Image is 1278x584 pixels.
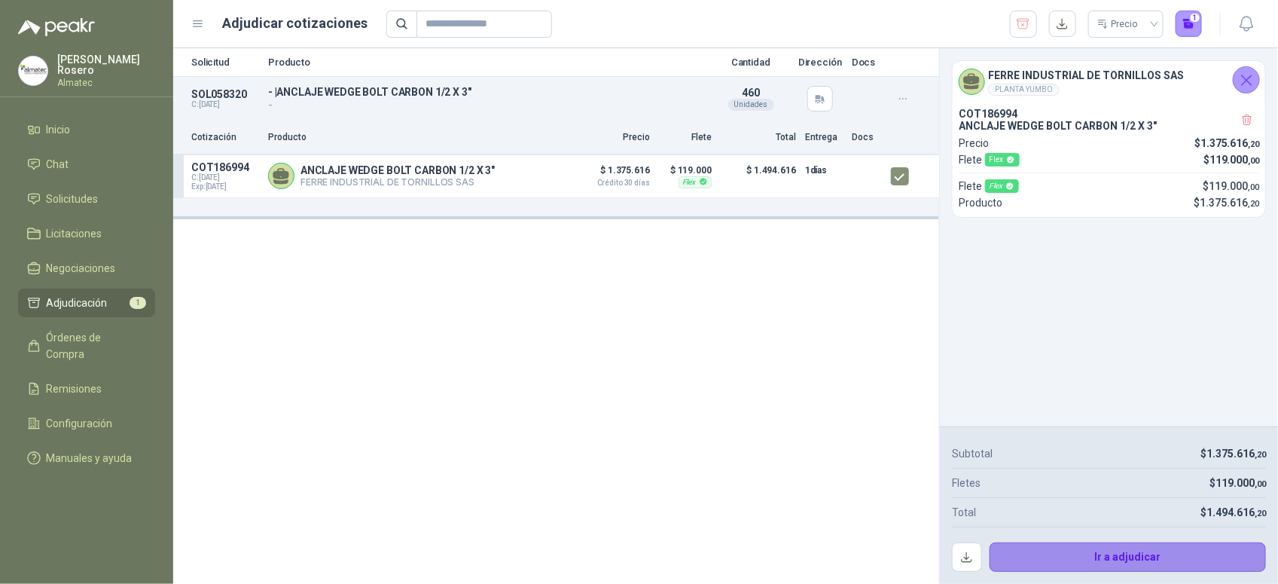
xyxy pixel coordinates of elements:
[18,185,155,213] a: Solicitudes
[988,67,1184,84] h4: FERRE INDUSTRIAL DE TORNILLOS SAS
[1200,197,1259,209] span: 1.375.616
[191,100,259,109] p: C: [DATE]
[1194,194,1259,211] p: $
[852,130,882,145] p: Docs
[1200,445,1266,462] p: $
[268,57,704,67] p: Producto
[952,504,976,521] p: Total
[1206,506,1266,518] span: 1.494.616
[959,135,989,151] p: Precio
[268,98,704,112] p: -
[952,475,981,491] p: Fletes
[47,450,133,466] span: Manuales y ayuda
[805,161,843,179] p: 1 días
[679,176,712,188] div: Flex
[1248,182,1259,192] span: ,00
[959,151,1020,168] p: Flete
[191,88,259,100] p: SOL058320
[852,57,882,67] p: Docs
[952,445,993,462] p: Subtotal
[18,150,155,179] a: Chat
[1097,13,1141,35] div: Precio
[721,130,796,145] p: Total
[57,78,155,87] p: Almatec
[47,381,102,397] span: Remisiones
[659,161,712,179] p: $ 119.000
[191,130,259,145] p: Cotización
[1248,199,1259,209] span: ,20
[575,130,650,145] p: Precio
[191,57,259,67] p: Solicitud
[728,99,774,111] div: Unidades
[47,260,116,277] span: Negociaciones
[300,164,495,176] p: ANCLAJE WEDGE BOLT CARBON 1/2 X 3"
[300,176,495,188] p: FERRE INDUSTRIAL DE TORNILLOS SAS
[47,156,69,173] span: Chat
[47,329,141,362] span: Órdenes de Compra
[959,194,1002,211] p: Producto
[798,57,843,67] p: Dirección
[1203,178,1259,194] p: $
[47,415,113,432] span: Configuración
[18,409,155,438] a: Configuración
[1204,151,1260,168] p: $
[268,130,566,145] p: Producto
[18,18,95,36] img: Logo peakr
[268,86,704,98] p: - | ANCLAJE WEDGE BOLT CARBON 1/2 X 3"
[18,219,155,248] a: Licitaciones
[1201,137,1259,149] span: 1.375.616
[1209,180,1259,192] span: 119.000
[1206,448,1266,460] span: 1.375.616
[659,130,712,145] p: Flete
[223,13,368,34] h1: Adjudicar cotizaciones
[18,444,155,472] a: Manuales y ayuda
[47,191,99,207] span: Solicitudes
[191,173,259,182] span: C: [DATE]
[18,289,155,317] a: Adjudicación1
[47,121,71,138] span: Inicio
[959,120,1259,132] p: ANCLAJE WEDGE BOLT CARBON 1/2 X 3"
[18,323,155,368] a: Órdenes de Compra
[959,178,1019,194] p: Flete
[953,61,1265,102] div: FERRE INDUSTRIAL DE TORNILLOS SASPLANTA YUMBO
[1255,479,1266,489] span: ,00
[1215,477,1266,489] span: 119.000
[1195,135,1259,151] p: $
[1233,66,1260,93] button: Cerrar
[18,375,155,403] a: Remisiones
[1209,475,1266,491] p: $
[18,115,155,144] a: Inicio
[959,108,1259,120] p: COT186994
[1176,11,1203,38] button: 1
[47,295,108,311] span: Adjudicación
[191,182,259,191] span: Exp: [DATE]
[1248,139,1259,149] span: ,20
[575,161,650,187] p: $ 1.375.616
[742,87,760,99] span: 460
[1255,509,1266,518] span: ,20
[19,57,47,85] img: Company Logo
[1200,504,1266,521] p: $
[130,297,146,309] span: 1
[1248,156,1259,166] span: ,00
[18,254,155,283] a: Negociaciones
[990,543,1267,573] button: Ir a adjudicar
[805,130,843,145] p: Entrega
[985,153,1020,167] div: Flex
[985,179,1019,193] div: Flex
[191,161,259,173] p: COT186994
[713,57,788,67] p: Cantidad
[47,225,102,242] span: Licitaciones
[57,54,155,75] p: [PERSON_NAME] Rosero
[1255,450,1266,460] span: ,20
[575,179,650,187] span: Crédito 30 días
[721,161,796,191] p: $ 1.494.616
[1209,154,1259,166] span: 119.000
[988,84,1060,96] div: PLANTA YUMBO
